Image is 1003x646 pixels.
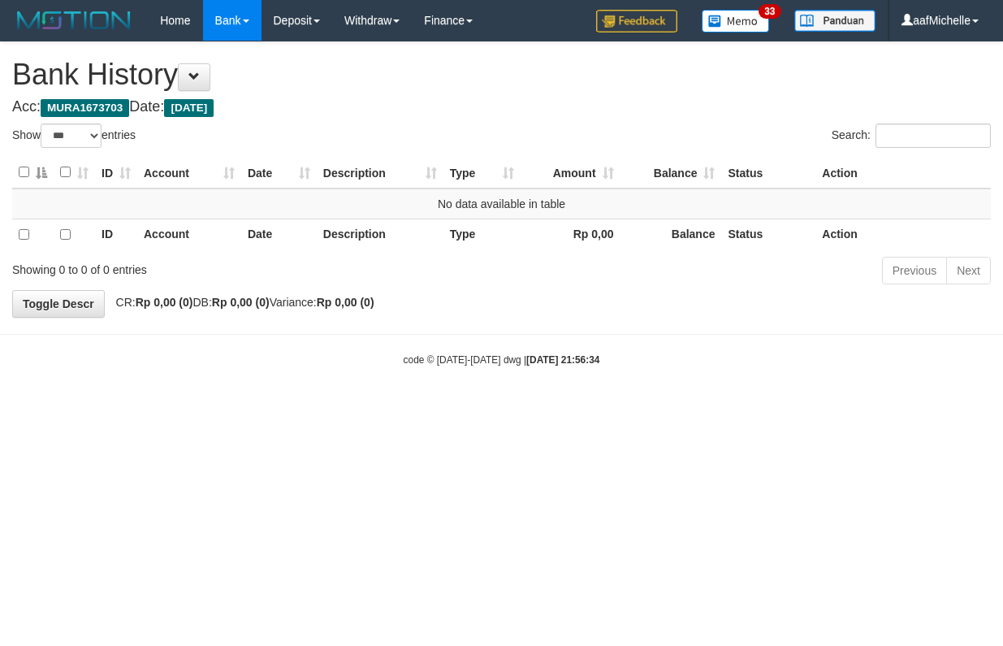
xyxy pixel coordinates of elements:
h4: Acc: Date: [12,99,991,115]
h1: Bank History [12,59,991,91]
th: Amount: activate to sort column ascending [521,157,620,189]
a: Toggle Descr [12,290,105,318]
strong: Rp 0,00 (0) [317,296,374,309]
span: 33 [759,4,780,19]
th: Status [721,219,815,250]
span: MURA1673703 [41,99,129,117]
th: Balance: activate to sort column ascending [620,157,722,189]
th: Balance [620,219,722,250]
th: ID [95,219,137,250]
label: Search: [832,124,991,148]
small: code © [DATE]-[DATE] dwg | [404,354,600,366]
a: Next [946,257,991,284]
img: Feedback.jpg [596,10,677,33]
th: Rp 0,00 [521,219,620,250]
a: Previous [882,257,947,284]
td: No data available in table [12,189,991,219]
th: Date: activate to sort column ascending [241,157,317,189]
th: Action [815,157,991,189]
th: Action [815,219,991,250]
img: Button%20Memo.svg [702,10,770,33]
div: Showing 0 to 0 of 0 entries [12,255,406,278]
th: Description: activate to sort column ascending [317,157,443,189]
th: Type [443,219,521,250]
input: Search: [875,124,991,148]
th: Description [317,219,443,250]
th: : activate to sort column ascending [54,157,95,189]
img: panduan.png [794,10,875,32]
strong: Rp 0,00 (0) [136,296,193,309]
span: [DATE] [164,99,214,117]
th: ID: activate to sort column ascending [95,157,137,189]
label: Show entries [12,124,136,148]
img: MOTION_logo.png [12,8,136,33]
th: Account: activate to sort column ascending [137,157,241,189]
th: : activate to sort column descending [12,157,54,189]
th: Account [137,219,241,250]
select: Showentries [41,124,102,148]
th: Status [721,157,815,189]
th: Date [241,219,317,250]
th: Type: activate to sort column ascending [443,157,521,189]
strong: Rp 0,00 (0) [212,296,270,309]
span: CR: DB: Variance: [108,296,374,309]
strong: [DATE] 21:56:34 [526,354,599,366]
